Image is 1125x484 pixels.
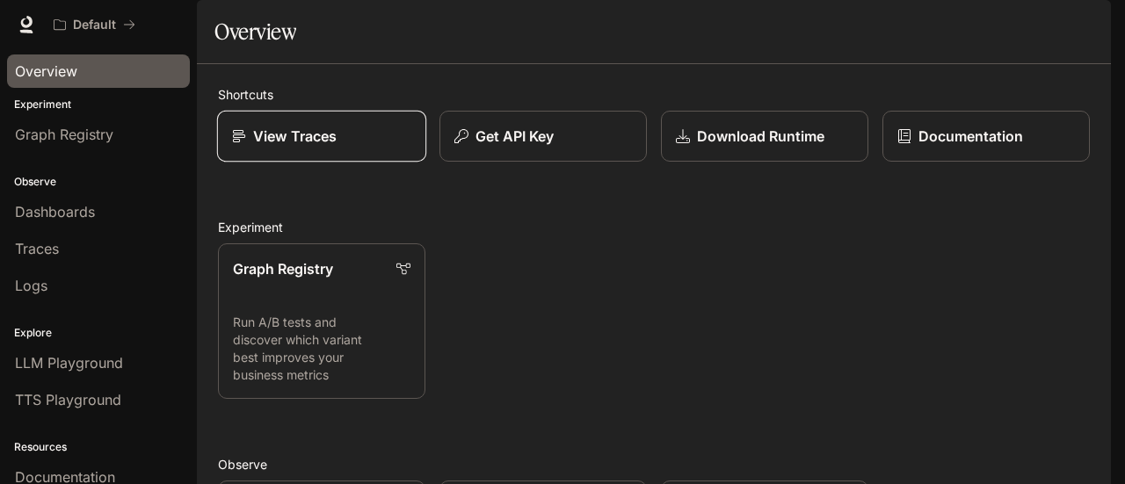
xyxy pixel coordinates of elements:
[214,14,296,49] h1: Overview
[218,455,1090,473] h2: Observe
[218,218,1090,236] h2: Experiment
[233,258,333,279] p: Graph Registry
[475,126,554,147] p: Get API Key
[218,243,425,399] a: Graph RegistryRun A/B tests and discover which variant best improves your business metrics
[697,126,824,147] p: Download Runtime
[253,126,337,147] p: View Traces
[661,111,868,162] a: Download Runtime
[233,314,410,384] p: Run A/B tests and discover which variant best improves your business metrics
[918,126,1023,147] p: Documentation
[73,18,116,33] p: Default
[439,111,647,162] button: Get API Key
[882,111,1090,162] a: Documentation
[218,85,1090,104] h2: Shortcuts
[217,111,426,163] a: View Traces
[46,7,143,42] button: All workspaces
